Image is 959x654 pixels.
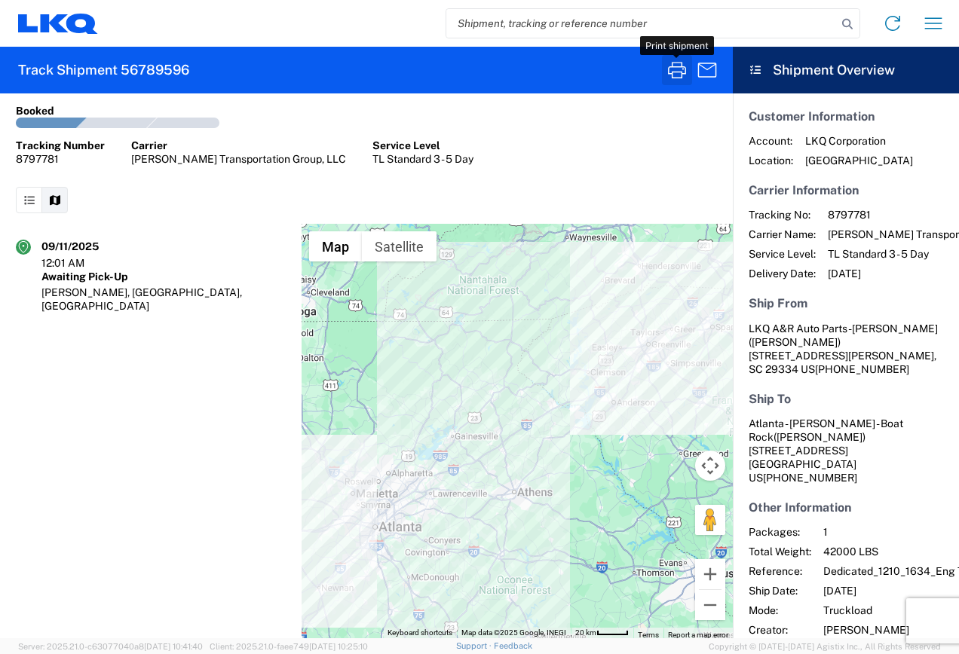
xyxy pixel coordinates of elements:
div: TL Standard 3 - 5 Day [372,152,473,166]
div: Booked [16,104,54,118]
address: [PERSON_NAME], SC 29334 US [749,322,943,376]
a: Feedback [494,641,532,650]
h5: Other Information [749,500,943,515]
span: Reference: [749,564,811,578]
span: Server: 2025.21.0-c63077040a8 [18,642,203,651]
span: Creator: [749,623,811,637]
span: LKQ Corporation [805,134,913,148]
a: Report a map error [668,631,728,639]
img: Google [305,619,355,638]
span: Delivery Date: [749,267,816,280]
button: Map Scale: 20 km per 39 pixels [571,628,633,638]
span: ([PERSON_NAME]) [774,431,866,443]
span: [PHONE_NUMBER] [763,472,857,484]
h5: Customer Information [749,109,943,124]
button: Map camera controls [695,451,725,481]
address: [GEOGRAPHIC_DATA] US [749,417,943,484]
span: [DATE] 10:25:10 [309,642,368,651]
span: Account: [749,134,793,148]
span: Location: [749,154,793,167]
span: Service Level: [749,247,816,261]
button: Show street map [309,231,362,261]
h5: Ship To [749,392,943,406]
a: Terms [638,631,659,639]
button: Zoom in [695,559,725,589]
div: 12:01 AM [41,256,117,270]
div: [PERSON_NAME], [GEOGRAPHIC_DATA], [GEOGRAPHIC_DATA] [41,286,286,313]
div: [PERSON_NAME] Transportation Group, LLC [131,152,346,166]
span: ([PERSON_NAME]) [749,336,841,348]
span: Copyright © [DATE]-[DATE] Agistix Inc., All Rights Reserved [709,640,941,653]
span: Tracking No: [749,208,816,222]
div: 8797781 [16,152,105,166]
button: Zoom out [695,590,725,620]
span: Carrier Name: [749,228,816,241]
span: 20 km [575,628,596,637]
div: Tracking Number [16,139,105,152]
a: Open this area in Google Maps (opens a new window) [305,619,355,638]
span: [STREET_ADDRESS] [749,350,848,362]
a: Support [456,641,494,650]
div: Awaiting Pick-Up [41,270,286,283]
span: [DATE] 10:41:40 [144,642,203,651]
span: Client: 2025.21.0-faee749 [210,642,368,651]
span: Ship Date: [749,584,811,597]
div: Service Level [372,139,473,152]
span: [PHONE_NUMBER] [815,363,909,375]
span: Total Weight: [749,545,811,558]
span: Atlanta - [PERSON_NAME] - Boat Rock [STREET_ADDRESS] [749,417,903,457]
h5: Carrier Information [749,183,943,197]
button: Keyboard shortcuts [388,628,452,638]
span: Mode: [749,604,811,617]
div: 09/11/2025 [41,240,117,253]
button: Show satellite imagery [362,231,437,261]
span: [GEOGRAPHIC_DATA] [805,154,913,167]
header: Shipment Overview [733,47,959,93]
h2: Track Shipment 56789596 [18,61,189,79]
span: Map data ©2025 Google, INEGI [461,628,566,637]
span: Packages: [749,525,811,539]
h5: Ship From [749,296,943,310]
span: LKQ A&R Auto Parts -[PERSON_NAME] [749,322,938,335]
div: Carrier [131,139,346,152]
button: Drag Pegman onto the map to open Street View [695,505,725,535]
input: Shipment, tracking or reference number [446,9,837,38]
